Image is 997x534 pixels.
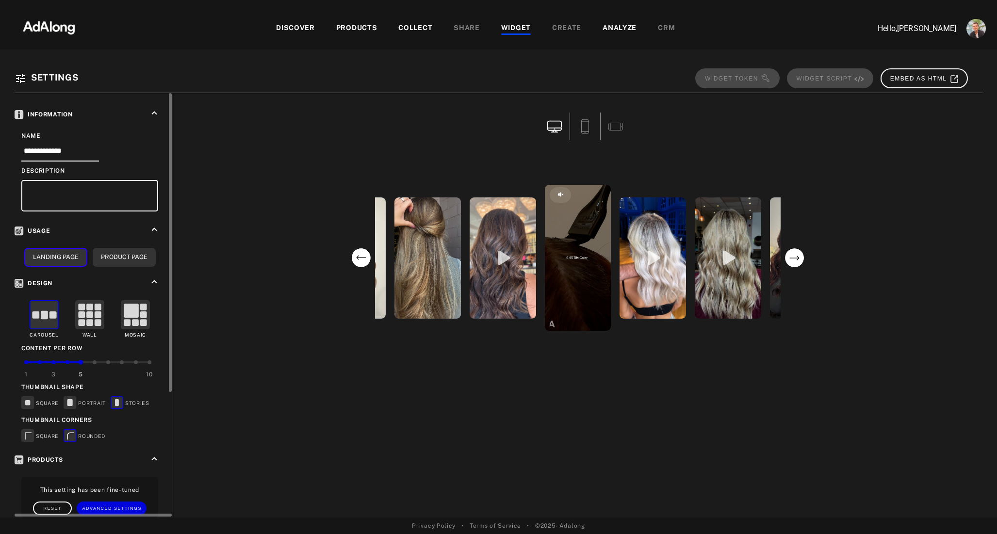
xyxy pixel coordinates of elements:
div: COLLECT [398,23,432,34]
span: EMBED AS HTML [890,75,959,82]
div: 5 [79,370,83,379]
div: Carousel [30,332,59,339]
span: © 2025 - Adalong [535,521,585,530]
div: open the preview of the instagram content created by claudiacheesmanhair [693,195,763,320]
div: Content per row [21,344,158,353]
div: open the preview of the instagram content created by ngbstudio [618,195,688,320]
div: Mosaic [125,332,146,339]
button: Advanced Settings [77,502,147,515]
span: Usage [15,227,50,234]
div: SQUARE [21,396,59,411]
div: PRODUCTS [336,23,377,34]
button: Reset [33,502,72,515]
div: Wall [82,332,97,339]
button: Product Page [93,248,156,267]
div: open the preview of the instagram content created by megshairxx [768,195,838,320]
div: ANALYZE [603,23,637,34]
div: Thumbnail Corners [21,416,158,424]
div: 1 [25,370,28,379]
a: Privacy Policy [412,521,456,530]
span: Design [15,280,52,287]
button: EMBED AS HTML [881,68,968,88]
a: Terms of Service [470,521,521,530]
span: Settings [31,72,79,82]
img: 63233d7d88ed69de3c212112c67096b6.png [6,12,92,41]
div: CRM [658,23,675,34]
span: • [527,521,529,530]
div: 10 [146,370,152,379]
svg: previous [351,248,371,268]
span: Products [15,456,63,463]
i: keyboard_arrow_up [149,224,160,235]
span: ⚠️ Please save or reset your changes to copy the token [695,68,780,88]
span: Reset [44,506,62,511]
div: Description [21,166,158,175]
i: keyboard_arrow_up [149,108,160,118]
iframe: Chat Widget [948,487,997,534]
svg: next [785,248,804,268]
div: SQUARE [21,429,59,444]
i: keyboard_arrow_up [149,276,160,287]
div: open the preview of the instagram content created by darrenjohncunningham [543,183,613,333]
div: SHARE [454,23,480,34]
p: This setting has been fine-tuned [24,485,156,494]
div: CREATE [552,23,581,34]
p: Hello, [PERSON_NAME] [859,23,956,34]
span: ⚠️ Please save or reset your changes to copy the script [787,68,873,88]
button: Landing Page [24,248,87,267]
div: open the preview of the instagram content created by hairbyjanellatessa [468,195,538,320]
div: 3 [51,370,56,379]
div: STORIES [111,396,149,411]
div: Name [21,131,158,140]
button: Account settings [964,16,988,41]
div: ROUNDED [64,429,105,444]
span: Information [15,111,73,118]
div: open the preview of the instagram content created by hairbyniamh365 [392,195,463,320]
div: DISCOVER [276,23,315,34]
div: WIDGET [501,23,531,34]
span: • [461,521,464,530]
div: Thumbnail Shape [21,383,158,391]
div: PORTRAIT [64,396,106,411]
img: ACg8ocLjEk1irI4XXb49MzUGwa4F_C3PpCyg-3CPbiuLEZrYEA=s96-c [966,19,986,38]
i: keyboard_arrow_up [149,453,160,464]
span: Advanced Settings [82,506,142,511]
